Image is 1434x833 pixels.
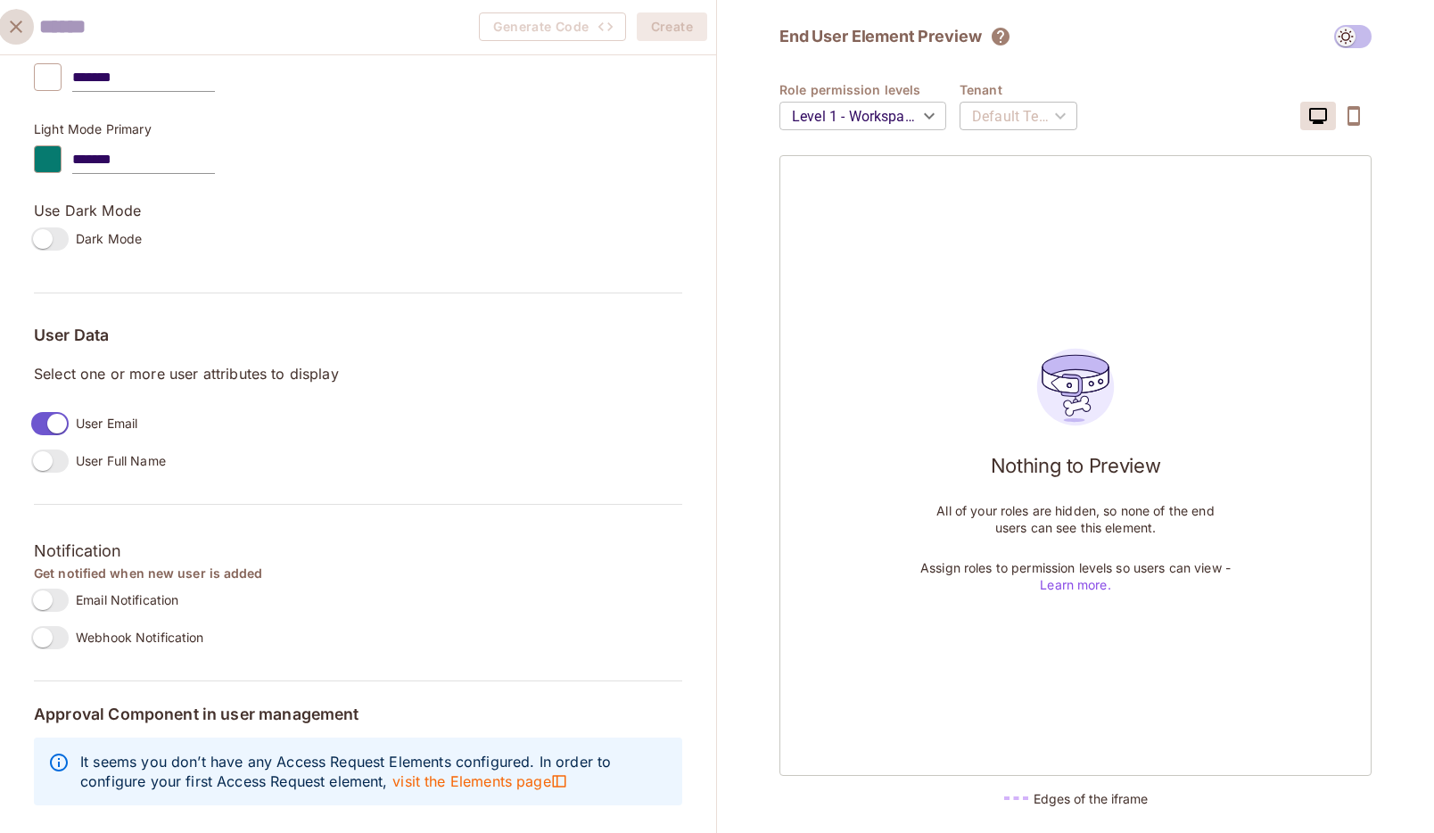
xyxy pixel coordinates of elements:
[392,771,567,791] span: visit the Elements page
[76,629,204,646] span: Webhook Notification
[76,230,142,247] span: Dark Mode
[80,752,668,791] p: It seems you don’t have any Access Request Elements configured. In order to configure your first ...
[34,326,682,344] h5: User Data
[34,122,682,136] p: Light Mode Primary
[991,452,1161,479] h1: Nothing to Preview
[990,26,1011,47] svg: The element will only show tenant specific content. No user information will be visible across te...
[34,201,682,220] p: Use Dark Mode
[1034,790,1148,807] h5: Edges of the iframe
[34,705,682,723] h5: Approval Component in user management
[1040,577,1110,592] a: Learn more.
[919,502,1232,536] p: All of your roles are hidden, so none of the end users can see this element.
[76,452,166,469] span: User Full Name
[779,91,946,141] div: Level 1 - Workspace Owner
[960,81,1091,98] h4: Tenant
[779,81,960,98] h4: Role permission levels
[779,26,981,47] h2: End User Element Preview
[76,591,178,608] span: Email Notification
[919,559,1232,593] p: Assign roles to permission levels so users can view -
[960,91,1077,141] div: Default Tenant
[1027,339,1124,435] img: users_preview_empty_state
[479,12,626,41] span: Create the element to generate code
[34,364,682,384] p: Select one or more user attributes to display
[479,12,626,41] button: Generate Code
[76,415,137,432] span: User Email
[34,538,682,565] h3: Notification
[637,12,707,41] button: Create
[34,565,682,581] h4: Get notified when new user is added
